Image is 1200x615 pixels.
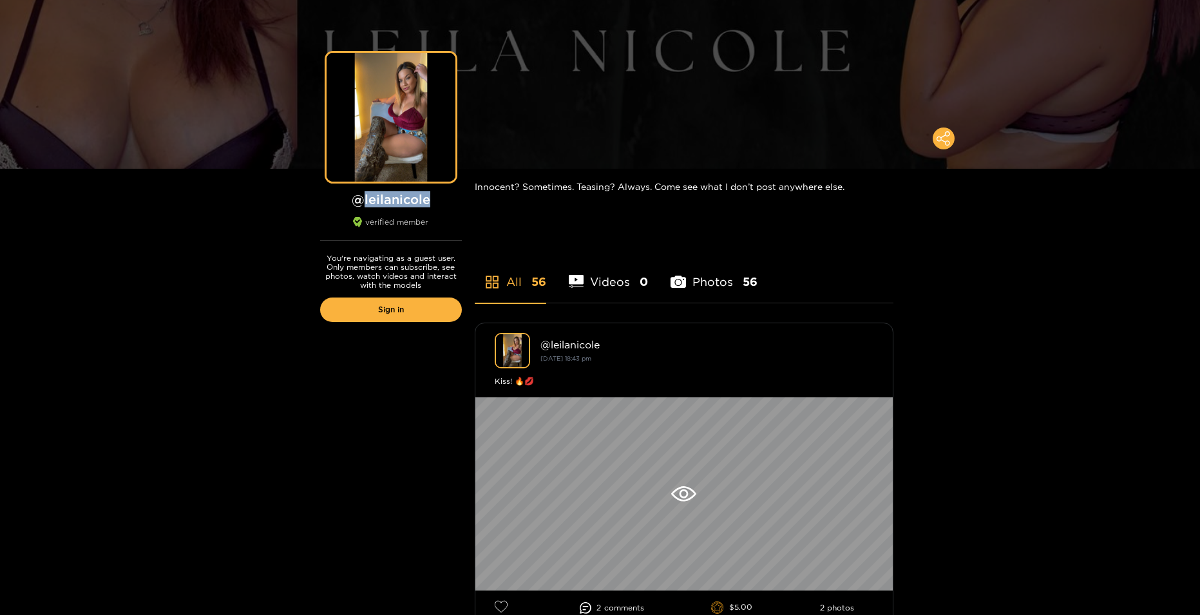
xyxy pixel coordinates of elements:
p: You're navigating as a guest user. Only members can subscribe, see photos, watch videos and inter... [320,254,462,290]
h1: @ leilanicole [320,191,462,207]
li: $5.00 [711,601,752,614]
li: 2 [580,602,644,614]
div: @ leilanicole [540,339,873,350]
a: Sign in [320,298,462,322]
li: Photos [671,245,757,303]
span: appstore [484,274,500,290]
small: [DATE] 18:43 pm [540,355,591,362]
span: 56 [743,274,757,290]
img: leilanicole [495,333,530,368]
div: Innocent? Sometimes. Teasing? Always. Come see what I don’t post anywhere else. [475,169,893,204]
li: All [475,245,546,303]
span: 56 [531,274,546,290]
li: Videos [569,245,649,303]
li: 2 photos [820,603,854,612]
div: verified member [320,217,462,241]
span: 0 [640,274,648,290]
div: Kiss! 🔥💋 [495,375,873,388]
span: comment s [604,603,644,612]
